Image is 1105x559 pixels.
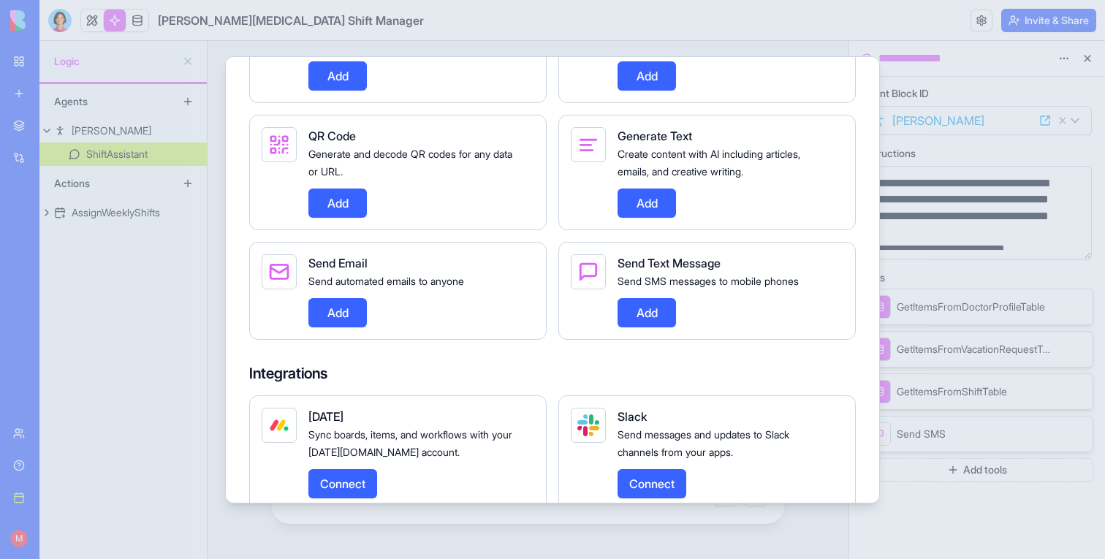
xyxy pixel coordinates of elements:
span: Send Text Message [618,256,721,270]
h4: Integrations [249,363,856,384]
button: Add [618,298,676,327]
button: Add [618,189,676,218]
button: Add [308,61,367,91]
button: Add [618,61,676,91]
span: Create content with AI including articles, emails, and creative writing. [618,148,800,178]
button: Add [308,298,367,327]
span: Slack [618,409,647,424]
span: Generate Text [618,129,692,143]
button: Connect [308,469,377,498]
span: [DATE] [308,409,343,424]
span: Send SMS messages to mobile phones [618,275,799,287]
span: Generate and decode QR codes for any data or URL. [308,148,512,178]
button: Add [308,189,367,218]
span: QR Code [308,129,356,143]
button: Connect [618,469,686,498]
span: Sync boards, items, and workflows with your [DATE][DOMAIN_NAME] account. [308,428,512,458]
span: Send Email [308,256,368,270]
span: Send messages and updates to Slack channels from your apps. [618,428,789,458]
span: Send automated emails to anyone [308,275,464,287]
